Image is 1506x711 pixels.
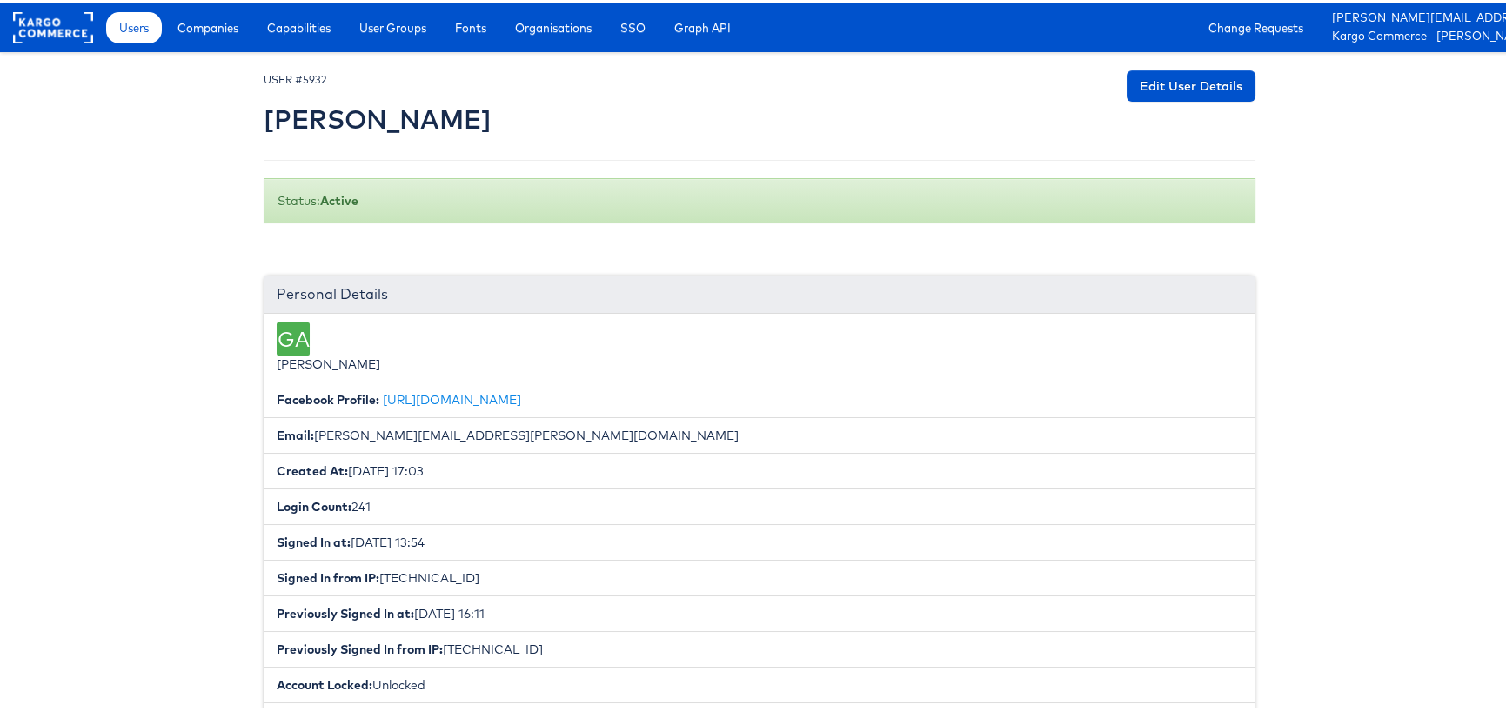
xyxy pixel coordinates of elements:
[177,16,238,33] span: Companies
[277,567,379,582] b: Signed In from IP:
[254,9,344,40] a: Capabilities
[277,531,351,547] b: Signed In at:
[620,16,646,33] span: SSO
[264,272,1255,310] div: Personal Details
[277,602,414,618] b: Previously Signed In at:
[277,424,314,440] b: Email:
[455,16,486,33] span: Fonts
[1332,6,1506,24] a: [PERSON_NAME][EMAIL_ADDRESS][PERSON_NAME][DOMAIN_NAME]
[264,175,1255,220] div: Status:
[264,102,492,130] h2: [PERSON_NAME]
[264,310,1255,379] li: [PERSON_NAME]
[661,9,744,40] a: Graph API
[277,638,443,654] b: Previously Signed In from IP:
[264,521,1255,557] li: [DATE] 13:54
[106,9,162,40] a: Users
[267,16,331,33] span: Capabilities
[264,592,1255,628] li: [DATE] 16:11
[674,16,731,33] span: Graph API
[359,16,426,33] span: User Groups
[277,495,351,511] b: Login Count:
[264,449,1255,486] li: [DATE] 17:03
[264,628,1255,664] li: [TECHNICAL_ID]
[264,663,1255,700] li: Unlocked
[264,414,1255,450] li: [PERSON_NAME][EMAIL_ADDRESS][PERSON_NAME][DOMAIN_NAME]
[1195,9,1316,40] a: Change Requests
[515,16,592,33] span: Organisations
[277,674,372,689] b: Account Locked:
[277,460,348,475] b: Created At:
[277,319,310,352] div: GA
[607,9,659,40] a: SSO
[264,70,327,83] small: USER #5932
[119,16,149,33] span: Users
[346,9,439,40] a: User Groups
[264,556,1255,593] li: [TECHNICAL_ID]
[442,9,499,40] a: Fonts
[502,9,605,40] a: Organisations
[1127,67,1255,98] a: Edit User Details
[383,389,521,404] a: [URL][DOMAIN_NAME]
[320,189,358,205] b: Active
[164,9,251,40] a: Companies
[1332,24,1506,43] a: Kargo Commerce - [PERSON_NAME]
[264,485,1255,522] li: 241
[277,389,379,404] b: Facebook Profile:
